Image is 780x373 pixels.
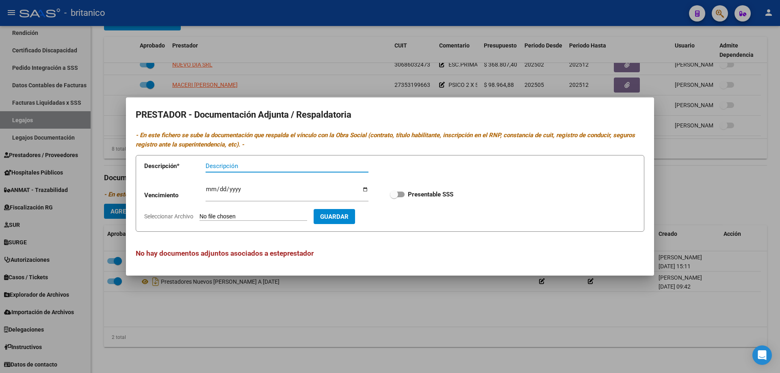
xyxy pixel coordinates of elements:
h3: No hay documentos adjuntos asociados a este [136,248,644,259]
i: - En este fichero se sube la documentación que respalda el vínculo con la Obra Social (contrato, ... [136,132,635,148]
strong: Presentable SSS [408,191,453,198]
span: Seleccionar Archivo [144,213,193,220]
p: Descripción [144,162,206,171]
p: Vencimiento [144,191,206,200]
span: Guardar [320,213,349,220]
div: Open Intercom Messenger [752,345,772,365]
button: Guardar [314,209,355,224]
h2: PRESTADOR - Documentación Adjunta / Respaldatoria [136,107,644,123]
span: prestador [283,249,314,257]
